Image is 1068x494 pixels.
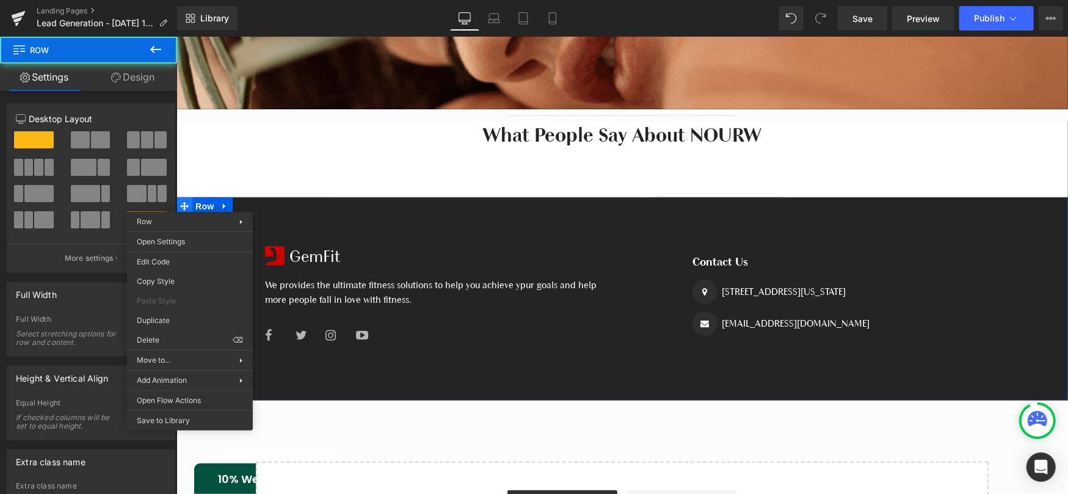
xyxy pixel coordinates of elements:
span: Edit Code [137,256,243,267]
a: Add Single Section [451,454,561,478]
h3: GemFit [113,209,164,230]
span: Add Animation [137,375,239,386]
h3: Contact Us [516,218,803,233]
div: Extra class name [16,450,85,467]
span: Open Flow Actions [137,395,243,406]
span: Open Settings [137,236,243,247]
div: Select stretching options for row and content. [16,330,126,347]
span: ⌫ [233,335,243,346]
h2: What People Say About NOURW [220,85,672,112]
span: Row [137,217,152,226]
span: Paste Style [137,296,243,307]
span: Delete [137,335,233,346]
a: Preview [892,6,954,31]
span: Move to... [137,355,239,366]
div: If checked columns will be set to equal height. [16,413,126,430]
p: [STREET_ADDRESS][US_STATE] [545,248,693,263]
span: Duplicate [137,315,243,326]
div: Extra class name [16,482,166,490]
button: Redo [808,6,833,31]
p: Desktop Layout [16,112,166,125]
a: New Library [177,6,238,31]
a: Tablet [509,6,538,31]
p: [EMAIL_ADDRESS][DOMAIN_NAME] [545,280,693,294]
span: Publish [974,13,1004,23]
span: Library [200,13,229,24]
span: Save [852,12,873,25]
span: Row [12,37,134,64]
p: More settings [65,253,114,264]
span: Row [16,161,40,179]
a: Mobile [538,6,567,31]
span: Copy Style [137,276,243,287]
button: More [1039,6,1063,31]
span: Lead Generation - [DATE] 15:53:20 [37,18,154,28]
div: Equal Height [16,398,128,411]
span: Save to Library [137,415,243,426]
div: Full Width [16,314,128,327]
a: Explore Blocks [331,454,441,478]
span: Preview [907,12,940,25]
button: Undo [779,6,804,31]
button: More settings [7,244,175,272]
p: We provides the ultimate fitness solutions to help you achieve ypur goals and help more people fa... [89,241,437,271]
button: Publish [959,6,1034,31]
a: Laptop [479,6,509,31]
a: Landing Pages [37,6,177,16]
a: Design [89,64,177,91]
div: Full Width [16,283,57,300]
div: Height & Vertical Align [16,366,108,383]
a: Desktop [450,6,479,31]
a: Expand / Collapse [40,161,56,179]
div: Open Intercom Messenger [1026,452,1056,482]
